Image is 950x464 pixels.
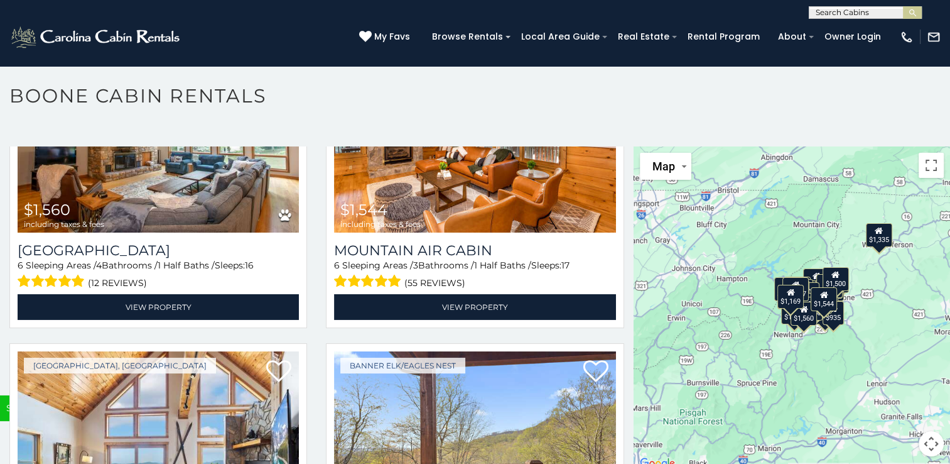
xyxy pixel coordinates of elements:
span: (55 reviews) [404,275,465,291]
div: $935 [823,301,844,324]
span: My Favs [374,30,410,43]
span: 17 [561,260,569,271]
span: (12 reviews) [88,275,147,291]
span: 1 Half Baths / [158,260,215,271]
a: My Favs [359,30,413,44]
div: $1,500 [823,267,849,290]
div: $1,668 [784,276,811,300]
a: Real Estate [612,27,676,47]
span: including taxes & fees [24,220,104,228]
div: $2,046 [803,268,829,292]
div: $1,544 [811,287,837,311]
img: mail-regular-white.png [927,30,941,44]
a: Rental Program [681,27,766,47]
a: Banner Elk/Eagles Nest [340,358,465,373]
a: View Property [18,294,299,320]
img: phone-regular-white.png [900,30,914,44]
a: View Property [334,294,615,320]
div: $1,577 [782,277,809,301]
button: Change map style [640,153,691,180]
span: $1,544 [340,201,387,219]
button: Toggle fullscreen view [919,153,944,178]
a: [GEOGRAPHIC_DATA] [18,242,299,259]
a: Add to favorites [266,359,291,385]
div: $1,560 [791,301,817,325]
span: $1,560 [24,201,70,219]
a: [GEOGRAPHIC_DATA], [GEOGRAPHIC_DATA] [24,358,216,373]
a: Local Area Guide [515,27,606,47]
span: 4 [96,260,102,271]
button: Map camera controls [919,431,944,456]
img: White-1-2.png [9,25,183,50]
div: Sleeping Areas / Bathrooms / Sleeps: [334,259,615,291]
div: $1,544 [796,296,823,320]
a: About [772,27,812,47]
div: Sleeping Areas / Bathrooms / Sleeps: [18,259,299,291]
h3: Sugar Mountain Lodge [18,242,299,259]
span: 1 Half Baths / [474,260,531,271]
a: Owner Login [818,27,887,47]
span: 6 [334,260,340,271]
div: $1,757 [774,277,801,301]
div: $1,335 [865,223,892,246]
a: Add to favorites [583,359,608,385]
a: Mountain Air Cabin [334,242,615,259]
div: $1,169 [777,285,804,309]
span: 6 [18,260,23,271]
span: 3 [413,260,418,271]
a: Browse Rentals [426,27,509,47]
div: $1,335 [781,301,807,324]
span: Map [652,160,675,173]
span: including taxes & fees [340,220,421,228]
span: 16 [245,260,254,271]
